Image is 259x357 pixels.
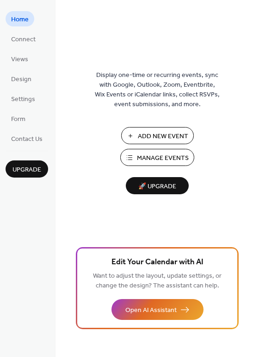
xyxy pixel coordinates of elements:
[11,75,31,84] span: Design
[137,153,189,163] span: Manage Events
[93,270,222,292] span: Want to adjust the layout, update settings, or change the design? The assistant can help.
[111,299,203,320] button: Open AI Assistant
[11,134,43,144] span: Contact Us
[126,177,189,194] button: 🚀 Upgrade
[11,15,29,25] span: Home
[11,95,35,104] span: Settings
[6,31,41,46] a: Connect
[11,55,28,64] span: Views
[121,127,194,144] button: Add New Event
[6,71,37,86] a: Design
[6,111,31,126] a: Form
[138,132,188,141] span: Add New Event
[6,91,41,106] a: Settings
[6,131,48,146] a: Contact Us
[6,160,48,178] button: Upgrade
[12,165,41,175] span: Upgrade
[120,149,194,166] button: Manage Events
[6,51,34,66] a: Views
[95,70,220,109] span: Display one-time or recurring events, sync with Google, Outlook, Zoom, Eventbrite, Wix Events or ...
[6,11,34,26] a: Home
[11,35,36,45] span: Connect
[11,115,25,124] span: Form
[131,180,183,193] span: 🚀 Upgrade
[111,256,203,269] span: Edit Your Calendar with AI
[125,306,177,315] span: Open AI Assistant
